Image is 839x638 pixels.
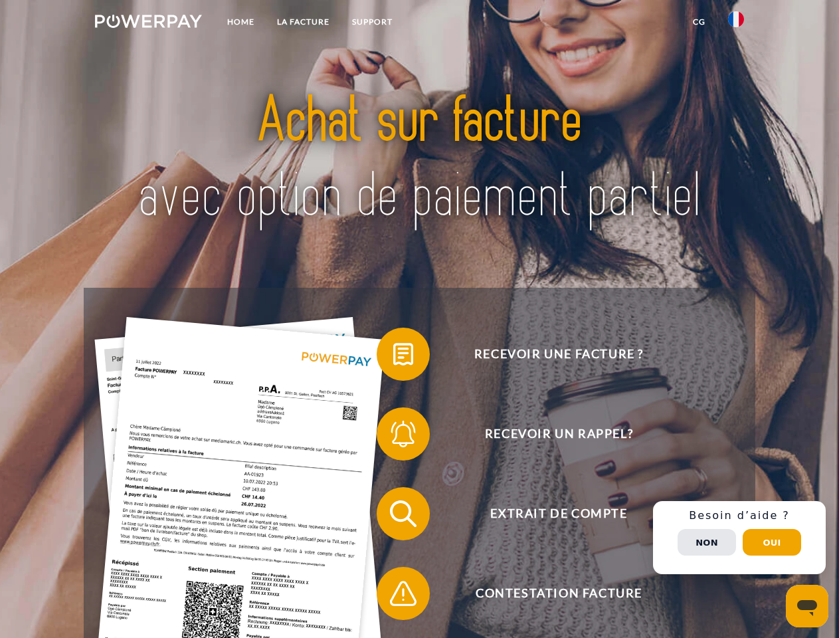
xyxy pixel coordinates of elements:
span: Contestation Facture [396,567,721,620]
a: CG [682,10,717,34]
span: Extrait de compte [396,487,721,540]
img: qb_bell.svg [387,417,420,451]
button: Extrait de compte [377,487,722,540]
a: LA FACTURE [266,10,341,34]
span: Recevoir un rappel? [396,407,721,461]
a: Home [216,10,266,34]
button: Recevoir un rappel? [377,407,722,461]
img: qb_warning.svg [387,577,420,610]
img: fr [728,11,744,27]
img: qb_search.svg [387,497,420,530]
a: Support [341,10,404,34]
iframe: Bouton de lancement de la fenêtre de messagerie [786,585,828,627]
h3: Besoin d’aide ? [661,509,818,522]
button: Non [678,529,736,556]
img: qb_bill.svg [387,338,420,371]
img: logo-powerpay-white.svg [95,15,202,28]
span: Recevoir une facture ? [396,328,721,381]
div: Schnellhilfe [653,501,826,574]
img: title-powerpay_fr.svg [127,64,712,255]
button: Oui [743,529,801,556]
button: Recevoir une facture ? [377,328,722,381]
button: Contestation Facture [377,567,722,620]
